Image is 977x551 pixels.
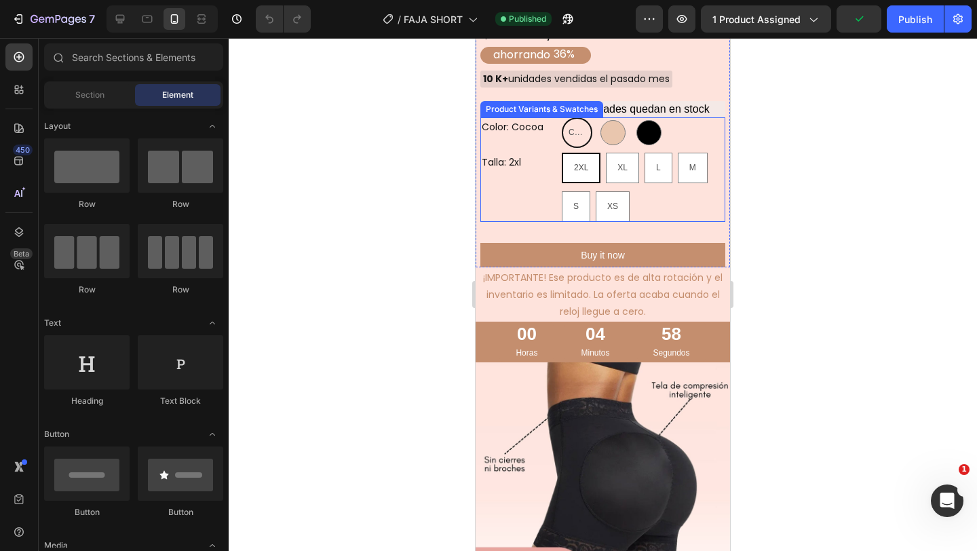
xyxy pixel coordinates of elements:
span: / [398,12,401,26]
span: 1 [959,464,970,475]
button: 7 [5,5,101,33]
input: Search Sections & Elements [44,43,223,71]
div: Undo/Redo [256,5,311,33]
span: Published [509,13,546,25]
div: Text Block [138,395,223,407]
p: 7 [89,11,95,27]
div: Publish [898,12,932,26]
span: 1 product assigned [712,12,801,26]
button: 1 product assigned [701,5,831,33]
span: Button [44,428,69,440]
button: Publish [887,5,944,33]
div: Row [44,198,130,210]
div: Row [138,284,223,296]
div: Beta [10,248,33,259]
iframe: Design area [476,38,730,551]
span: Layout [44,120,71,132]
div: Button [138,506,223,518]
div: Heading [44,395,130,407]
div: Button [44,506,130,518]
iframe: Intercom live chat [931,484,963,517]
span: Toggle open [202,312,223,334]
div: Row [44,284,130,296]
span: Toggle open [202,423,223,445]
span: Element [162,89,193,101]
div: Row [138,198,223,210]
span: Toggle open [202,115,223,137]
span: Text [44,317,61,329]
span: Section [75,89,104,101]
span: FAJA SHORT [404,12,463,26]
div: 450 [13,145,33,155]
